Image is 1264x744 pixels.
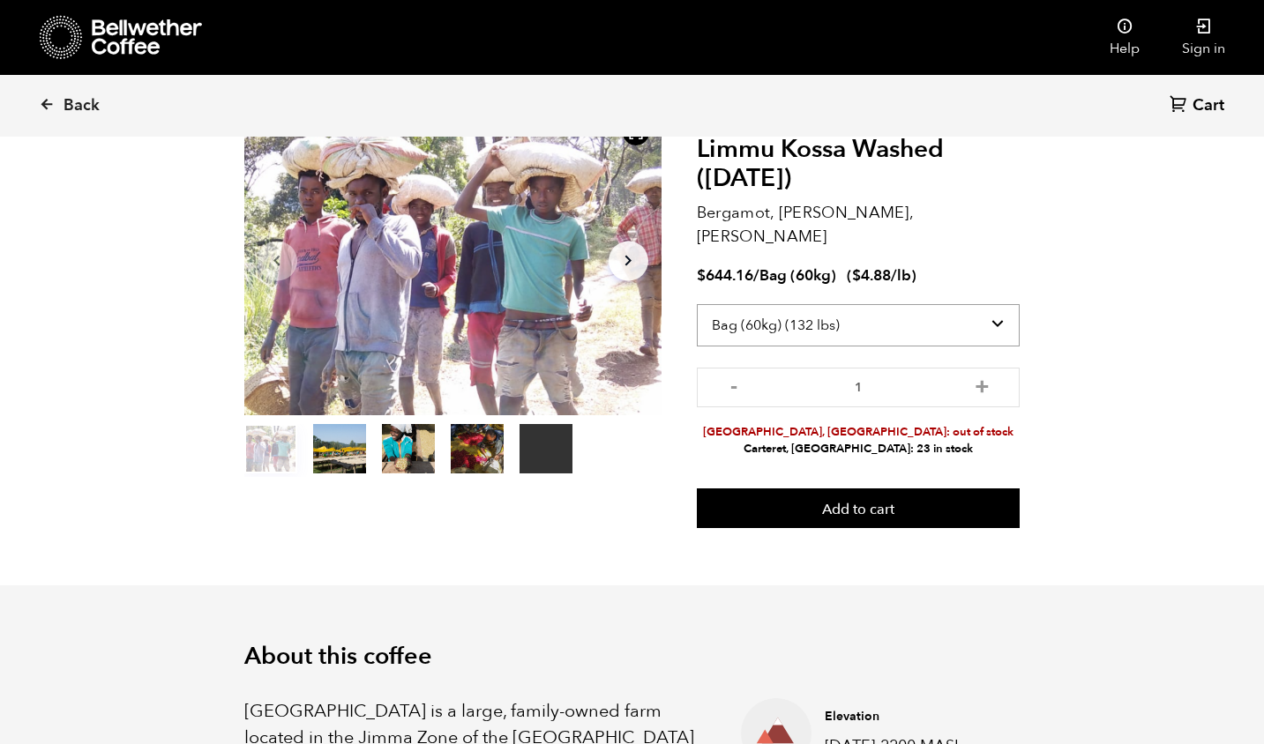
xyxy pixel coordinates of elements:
[697,201,1021,249] p: Bergamot, [PERSON_NAME], [PERSON_NAME]
[697,424,1021,441] li: [GEOGRAPHIC_DATA], [GEOGRAPHIC_DATA]: out of stock
[825,708,993,725] h4: Elevation
[244,643,1021,671] h2: About this coffee
[697,265,706,286] span: $
[891,265,911,286] span: /lb
[723,376,745,394] button: -
[64,95,100,116] span: Back
[1193,95,1224,116] span: Cart
[697,135,1021,194] h2: Limmu Kossa Washed ([DATE])
[697,265,753,286] bdi: 644.16
[753,265,759,286] span: /
[697,488,1021,529] button: Add to cart
[847,265,916,286] span: ( )
[971,376,993,394] button: +
[520,424,572,473] video: Your browser does not support the video tag.
[852,265,891,286] bdi: 4.88
[759,265,836,286] span: Bag (60kg)
[852,265,861,286] span: $
[697,441,1021,458] li: Carteret, [GEOGRAPHIC_DATA]: 23 in stock
[1170,94,1229,118] a: Cart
